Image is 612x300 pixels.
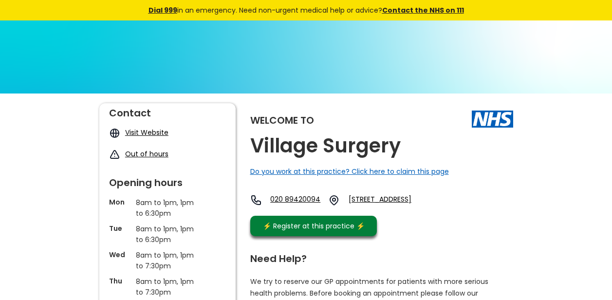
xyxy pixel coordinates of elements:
[250,167,449,176] a: Do you work at this practice? Click here to claim this page
[109,173,226,187] div: Opening hours
[250,135,401,157] h2: Village Surgery
[136,224,199,245] p: 8am to 1pm, 1pm to 6:30pm
[250,194,262,206] img: telephone icon
[82,5,530,16] div: in an emergency. Need non-urgent medical help or advice?
[125,128,168,137] a: Visit Website
[258,221,370,231] div: ⚡️ Register at this practice ⚡️
[125,149,168,159] a: Out of hours
[109,224,131,233] p: Tue
[136,197,199,219] p: 8am to 1pm, 1pm to 6:30pm
[382,5,464,15] a: Contact the NHS on 111
[109,197,131,207] p: Mon
[109,149,120,160] img: exclamation icon
[250,115,314,125] div: Welcome to
[270,194,320,206] a: 020 89420094
[328,194,340,206] img: practice location icon
[472,111,513,127] img: The NHS logo
[109,128,120,139] img: globe icon
[136,276,199,298] p: 8am to 1pm, 1pm to 7:30pm
[148,5,177,15] a: Dial 999
[109,276,131,286] p: Thu
[250,216,377,236] a: ⚡️ Register at this practice ⚡️
[250,249,503,263] div: Need Help?
[136,250,199,271] p: 8am to 1pm, 1pm to 7:30pm
[109,250,131,260] p: Wed
[349,194,449,206] a: [STREET_ADDRESS]
[109,103,226,118] div: Contact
